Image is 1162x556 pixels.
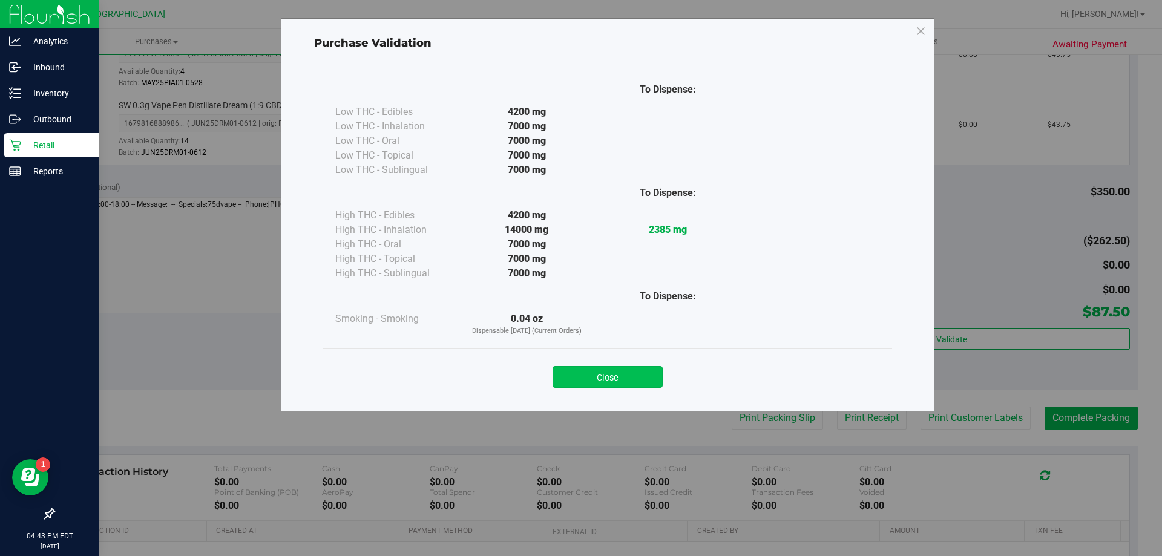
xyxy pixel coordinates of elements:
[456,148,597,163] div: 7000 mg
[335,163,456,177] div: Low THC - Sublingual
[335,105,456,119] div: Low THC - Edibles
[335,237,456,252] div: High THC - Oral
[456,105,597,119] div: 4200 mg
[21,112,94,126] p: Outbound
[335,252,456,266] div: High THC - Topical
[21,138,94,152] p: Retail
[597,289,738,304] div: To Dispense:
[597,82,738,97] div: To Dispense:
[9,35,21,47] inline-svg: Analytics
[335,148,456,163] div: Low THC - Topical
[335,312,456,326] div: Smoking - Smoking
[335,134,456,148] div: Low THC - Oral
[9,87,21,99] inline-svg: Inventory
[335,208,456,223] div: High THC - Edibles
[335,119,456,134] div: Low THC - Inhalation
[456,266,597,281] div: 7000 mg
[314,36,432,50] span: Purchase Validation
[649,224,687,235] strong: 2385 mg
[9,139,21,151] inline-svg: Retail
[597,186,738,200] div: To Dispense:
[9,113,21,125] inline-svg: Outbound
[9,165,21,177] inline-svg: Reports
[456,252,597,266] div: 7000 mg
[456,223,597,237] div: 14000 mg
[9,61,21,73] inline-svg: Inbound
[456,208,597,223] div: 4200 mg
[12,459,48,495] iframe: Resource center
[456,119,597,134] div: 7000 mg
[21,60,94,74] p: Inbound
[456,134,597,148] div: 7000 mg
[36,457,50,472] iframe: Resource center unread badge
[5,541,94,551] p: [DATE]
[456,163,597,177] div: 7000 mg
[456,312,597,336] div: 0.04 oz
[5,531,94,541] p: 04:43 PM EDT
[21,34,94,48] p: Analytics
[335,266,456,281] div: High THC - Sublingual
[456,326,597,336] p: Dispensable [DATE] (Current Orders)
[21,164,94,178] p: Reports
[335,223,456,237] div: High THC - Inhalation
[456,237,597,252] div: 7000 mg
[553,366,663,388] button: Close
[21,86,94,100] p: Inventory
